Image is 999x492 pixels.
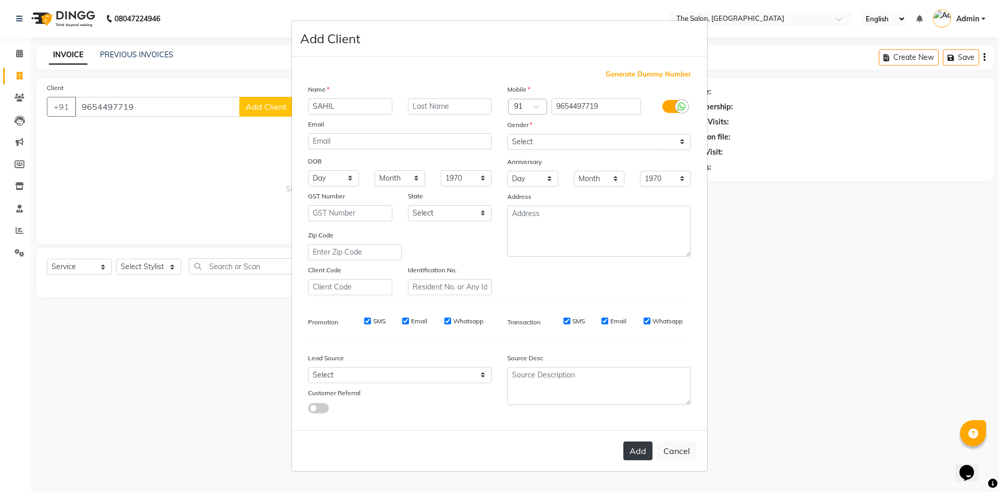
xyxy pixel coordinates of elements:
label: Address [507,192,531,201]
label: State [408,192,423,201]
label: Identification No. [408,266,457,275]
label: Name [308,85,329,94]
input: GST Number [308,205,392,221]
label: SMS [572,317,585,326]
input: Resident No. or Any Id [408,279,492,295]
iframe: chat widget [955,450,989,482]
label: Whatsapp [652,317,683,326]
label: Lead Source [308,354,344,363]
input: Email [308,133,492,149]
label: DOB [308,157,322,166]
button: Add [623,441,652,460]
label: Anniversary [507,157,542,167]
label: Email [411,317,427,326]
span: Generate Dummy Number [606,69,691,80]
button: Cancel [657,441,697,461]
label: Gender [507,120,532,130]
label: SMS [373,317,386,326]
input: Mobile [552,98,642,115]
label: Transaction [507,318,541,327]
label: Source Desc [507,354,543,363]
label: Mobile [507,85,530,94]
label: Customer Referral [308,388,361,398]
input: Last Name [408,98,492,115]
label: Zip Code [308,231,334,240]
label: Email [308,120,324,129]
input: First Name [308,98,392,115]
h4: Add Client [300,29,360,48]
input: Enter Zip Code [308,244,402,260]
label: Whatsapp [453,317,483,326]
label: Promotion [308,318,338,327]
input: Client Code [308,279,392,295]
label: Email [610,317,626,326]
label: GST Number [308,192,345,201]
label: Client Code [308,266,341,275]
